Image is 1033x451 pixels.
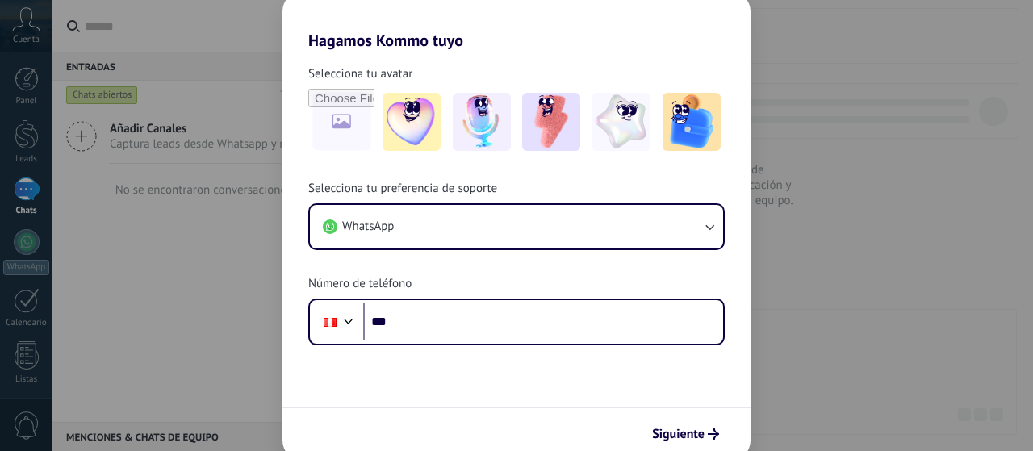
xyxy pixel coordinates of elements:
span: Selecciona tu avatar [308,66,412,82]
span: Número de teléfono [308,276,412,292]
button: WhatsApp [310,205,723,248]
span: Selecciona tu preferencia de soporte [308,181,497,197]
span: Siguiente [652,428,705,440]
img: -4.jpeg [592,93,650,151]
img: -2.jpeg [453,93,511,151]
img: -3.jpeg [522,93,580,151]
button: Siguiente [645,420,726,448]
img: -1.jpeg [383,93,441,151]
img: -5.jpeg [663,93,721,151]
div: Peru: + 51 [315,305,345,339]
span: WhatsApp [342,219,394,235]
